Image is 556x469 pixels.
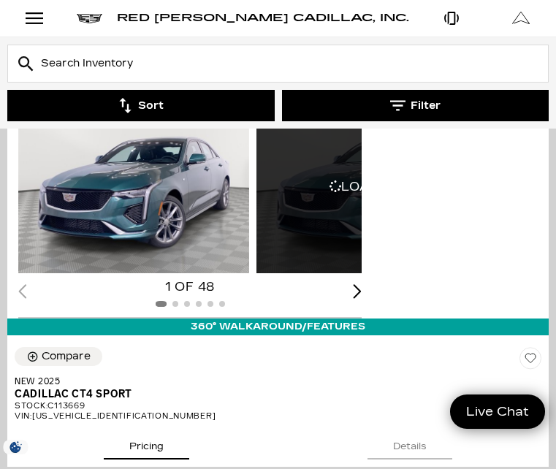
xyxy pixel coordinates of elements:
[15,401,541,411] div: Stock : C113669
[256,100,487,273] div: 2 / 2
[15,347,102,366] button: Compare Vehicle
[459,403,536,420] span: Live Chat
[353,284,362,298] div: Next slide
[282,90,549,121] button: Filter
[519,347,541,373] button: Save Vehicle
[117,12,409,24] span: Red [PERSON_NAME] Cadillac, Inc.
[15,411,541,422] div: VIN: [US_VEHICLE_IDENTIFICATION_NUMBER]
[77,14,102,23] img: Cadillac logo
[7,45,549,83] input: Search Inventory
[42,350,91,363] div: Compare
[117,13,409,23] a: Red [PERSON_NAME] Cadillac, Inc.
[77,13,102,23] a: Cadillac logo
[15,375,530,388] span: New 2025
[104,427,189,460] button: pricing tab
[15,388,530,401] span: Cadillac CT4 Sport
[18,279,362,295] div: 1 of 48
[450,394,545,429] a: Live Chat
[18,100,249,273] img: 2025 Cadillac CT4 Sport 1
[330,179,414,195] span: Loading...
[7,90,275,121] button: Sort
[368,427,452,460] button: details tab
[15,375,541,401] a: New 2025Cadillac CT4 Sport
[7,319,549,335] div: 360° WalkAround/Features
[18,100,249,273] div: 1 / 2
